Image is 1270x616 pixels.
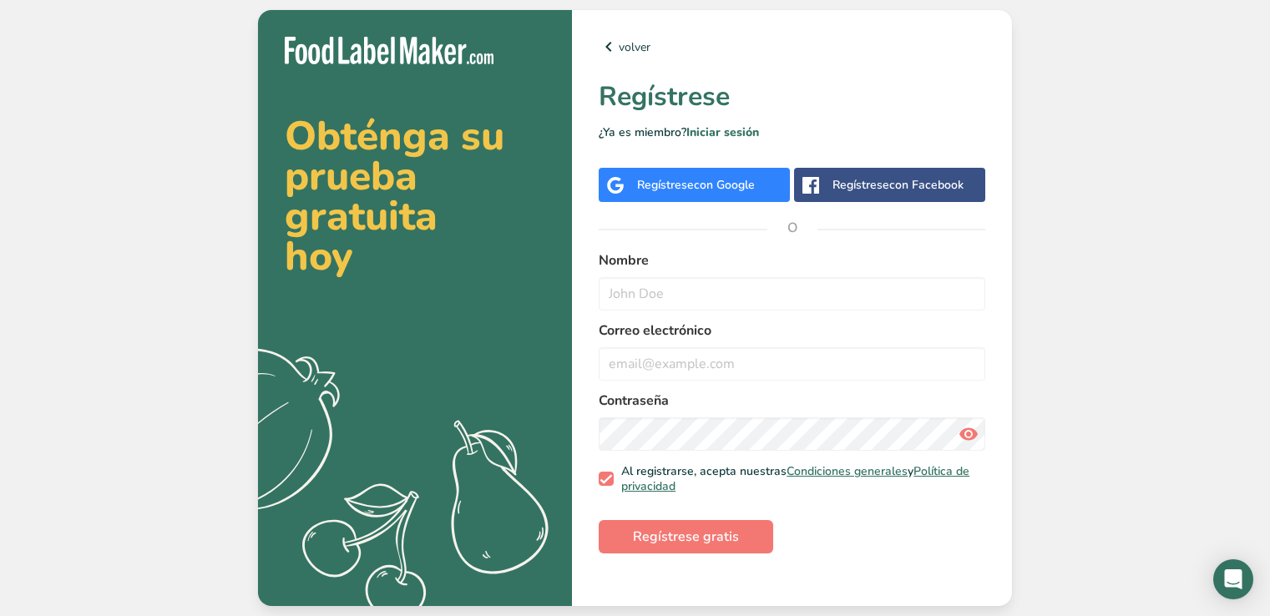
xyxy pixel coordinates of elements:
a: Política de privacidad [621,463,969,494]
span: con Facebook [889,177,964,193]
input: email@example.com [599,347,985,381]
label: Contraseña [599,391,985,411]
p: ¿Ya es miembro? [599,124,985,141]
label: Nombre [599,250,985,270]
span: Regístrese gratis [633,527,739,547]
span: O [767,203,817,253]
label: Correo electrónico [599,321,985,341]
a: volver [599,37,985,57]
div: Open Intercom Messenger [1213,559,1253,599]
div: Regístrese [637,176,755,194]
img: Food Label Maker [285,37,493,64]
h1: Regístrese [599,77,985,117]
div: Regístrese [832,176,964,194]
span: con Google [694,177,755,193]
span: Al registrarse, acepta nuestras y [614,464,979,493]
h2: Obténga su prueba gratuita hoy [285,116,545,276]
button: Regístrese gratis [599,520,773,553]
a: Condiciones generales [787,463,908,479]
input: John Doe [599,277,985,311]
a: Iniciar sesión [686,124,759,140]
